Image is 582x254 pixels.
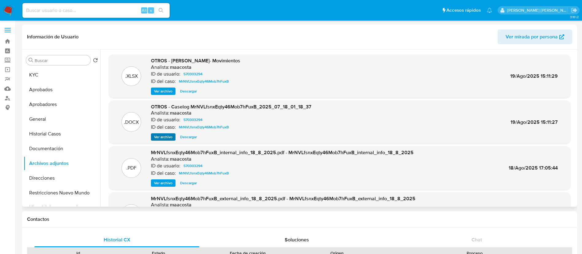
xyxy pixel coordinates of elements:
[170,156,191,162] h6: maacosta
[151,179,175,187] button: Ver archivo
[170,110,191,116] h6: maacosta
[183,116,202,123] span: 570303294
[150,7,152,13] span: s
[151,117,180,123] p: ID de usuario:
[151,124,176,130] p: ID del caso:
[151,103,311,110] span: OTROS - Caselog MrNVLfsnxEqty46Mob7hFuxB_2025_07_18_01_18_37
[125,73,138,80] p: .XLSX
[176,78,231,85] a: MrNVLfsnxEqty46Mob7hFuxB
[509,164,558,171] span: 18/Ago/2025 17:05:44
[510,72,558,80] span: 19/Ago/2025 15:11:29
[151,195,415,202] span: MrNVLfsnxEqty46Mob7hFuxB_external_info_18_8_2025.pdf - MrNVLfsnxEqty46Mob7hFuxB_external_info_18_...
[93,58,98,64] button: Volver al orden por defecto
[151,149,414,156] span: MrNVLfsnxEqty46Mob7hFuxB_internal_info_18_8_2025.pdf - MrNVLfsnxEqty46Mob7hFuxB_internal_info_18_...
[571,7,577,14] a: Salir
[180,134,197,140] span: Descargar
[29,58,33,63] button: Buscar
[472,236,482,243] span: Chat
[507,7,569,13] p: maria.acosta@mercadolibre.com
[180,180,197,186] span: Descargar
[487,8,492,13] a: Notificaciones
[176,170,231,177] a: MrNVLfsnxEqty46Mob7hFuxB
[22,6,170,14] input: Buscar usuario o caso...
[35,58,88,63] input: Buscar
[24,127,100,141] button: Historial Casos
[151,78,176,84] p: ID del caso:
[151,163,180,169] p: ID de usuario:
[181,116,205,123] a: 570303294
[151,88,175,95] button: Ver archivo
[180,88,197,94] span: Descargar
[177,179,200,187] button: Descargar
[446,7,481,14] span: Accesos rápidos
[179,123,229,131] span: MrNVLfsnxEqty46Mob7hFuxB
[151,202,169,208] p: Analista:
[27,34,79,40] h1: Información de Usuario
[24,171,100,186] button: Direcciones
[154,180,172,186] span: Ver archivo
[24,141,100,156] button: Documentación
[511,119,558,126] span: 19/Ago/2025 15:11:27
[151,133,175,141] button: Ver archivo
[104,236,130,243] span: Historial CX
[151,156,169,162] p: Analista:
[151,110,169,116] p: Analista:
[285,236,309,243] span: Soluciones
[498,29,572,44] button: Ver mirada por persona
[151,57,240,64] span: OTROS - [PERSON_NAME]- Movimientos
[506,29,558,44] span: Ver mirada por persona
[179,78,229,85] span: MrNVLfsnxEqty46Mob7hFuxB
[154,134,172,140] span: Ver archivo
[24,156,100,171] button: Archivos adjuntos
[24,97,100,112] button: Aprobadores
[177,133,200,141] button: Descargar
[170,64,191,70] h6: maacosta
[155,6,167,15] button: search-icon
[181,70,205,78] a: 570303294
[24,186,100,200] button: Restricciones Nuevo Mundo
[151,71,180,77] p: ID de usuario:
[24,68,100,82] button: KYC
[183,162,202,170] span: 570303294
[151,170,176,176] p: ID del caso:
[151,64,169,70] p: Analista:
[24,82,100,97] button: Aprobados
[177,88,200,95] button: Descargar
[179,170,229,177] span: MrNVLfsnxEqty46Mob7hFuxB
[176,123,231,131] a: MrNVLfsnxEqty46Mob7hFuxB
[27,216,572,222] h1: Contactos
[24,200,100,215] button: Historial de conversaciones
[181,162,205,170] a: 570303294
[142,7,147,13] span: Alt
[170,202,191,208] h6: maacosta
[24,112,100,127] button: General
[154,88,172,94] span: Ver archivo
[124,119,139,126] p: .DOCX
[126,165,137,171] p: .PDF
[183,70,202,78] span: 570303294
